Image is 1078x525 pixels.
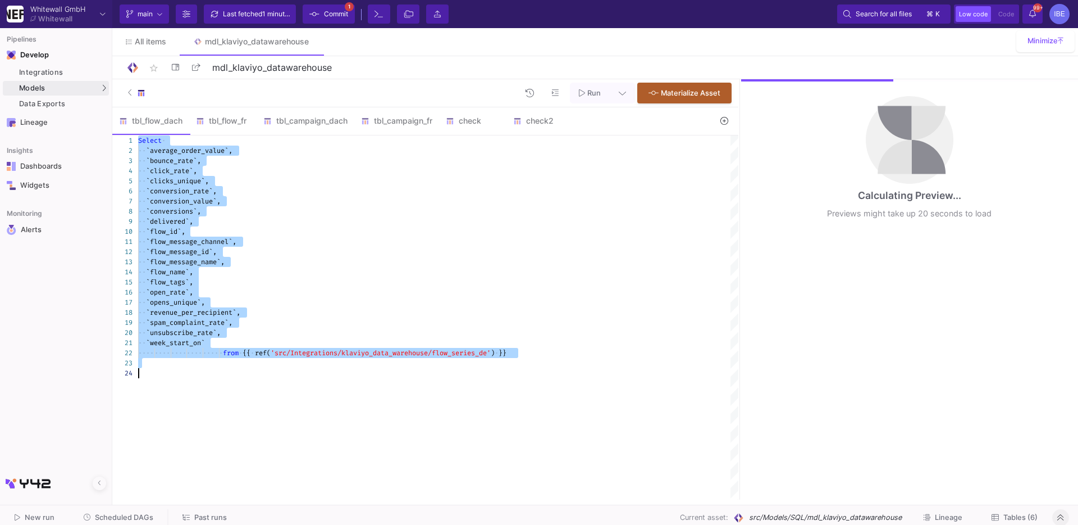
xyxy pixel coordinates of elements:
span: ·· [138,307,146,318]
div: 3 [112,156,133,166]
span: ·· [138,227,146,237]
span: ·· [138,176,146,186]
span: ···· [154,348,171,358]
span: {{ [243,349,250,357]
span: ref( [255,349,271,357]
span: Past runs [194,513,227,522]
span: ·· [138,297,146,307]
span: ·· [138,338,146,348]
span: ···· [186,348,203,358]
div: 15 [112,277,133,287]
div: 7 [112,196,133,206]
button: Materialize Asset [637,83,732,103]
mat-expansion-panel-header: Navigation iconDevelop [3,46,109,64]
div: Previews might take up 20 seconds to load [827,207,992,220]
img: Navigation icon [7,51,16,60]
div: 20 [112,328,133,338]
span: main [138,6,153,22]
img: Navigation icon [7,162,16,171]
div: 16 [112,287,133,297]
span: 99+ [1033,3,1042,12]
span: `click_rate`, [146,166,197,175]
span: `unsubscribe_rate`, [146,328,221,337]
div: 18 [112,307,133,318]
img: SQL-Model type child icon [119,117,127,125]
span: ·· [138,156,146,166]
span: `revenue_per_recipient`, [146,308,240,317]
span: 1 minute ago [262,10,302,18]
button: Low code [956,6,991,22]
div: 4 [112,166,133,176]
span: Low code [959,10,988,18]
span: Run [587,89,601,97]
span: ·· [138,206,146,216]
div: 13 [112,257,133,267]
button: main [120,4,169,24]
span: ···· [138,348,154,358]
span: `flow_id`, [146,227,185,236]
span: · [495,348,499,358]
div: 24 [112,368,133,378]
div: Data Exports [19,99,106,108]
span: Models [19,84,45,93]
div: Calculating Preview... [858,188,961,203]
span: `bounce_rate`, [146,156,201,165]
button: Search for all files⌘k [837,4,951,24]
span: ) [491,349,495,357]
div: mdl_klaviyo_datawarehouse [205,37,309,46]
img: SQL-Model type child icon [263,117,272,125]
span: k [935,7,940,21]
div: Widgets [20,181,93,190]
div: Whitewall GmbH [30,6,85,13]
div: tbl_flow_dach [119,116,182,125]
div: 12 [112,247,133,257]
img: SQL-Model type child icon [361,117,369,125]
img: SQL-Model type child icon [137,89,145,97]
a: Navigation iconWidgets [3,176,109,194]
div: check [446,116,500,125]
button: 99+ [1022,4,1043,24]
div: 1 [112,135,133,146]
span: `flow_message_name`, [146,257,225,266]
div: tbl_campaign_fr [361,116,432,125]
span: src/Models/SQL/mdl_klaviyo_datawarehouse [749,512,902,523]
img: SQL-Model type child icon [196,117,204,125]
div: 17 [112,297,133,307]
span: `opens_unique`, [146,298,205,307]
span: ·· [138,267,146,277]
span: `conversions`, [146,207,201,216]
span: ···· [171,348,187,358]
span: Scheduled DAGs [95,513,153,522]
span: `flow_message_channel`, [146,237,236,246]
span: ·· [138,318,146,328]
span: ⌘ [926,7,933,21]
a: Integrations [3,65,109,80]
span: New run [25,513,54,522]
span: Code [998,10,1014,18]
img: Navigation icon [7,181,16,190]
span: · [162,135,166,146]
span: Select [138,136,162,145]
span: `week_start_on` [146,338,205,347]
a: Navigation iconAlerts [3,220,109,239]
span: ·· [138,277,146,287]
div: Integrations [19,68,106,77]
img: SQL-Model type child icon [513,117,522,125]
span: `flow_tags`, [146,278,193,287]
div: 19 [112,318,133,328]
span: ·· [138,237,146,247]
span: All items [135,37,166,46]
img: SQL-Model type child icon [446,117,454,125]
span: · [239,348,243,358]
img: Tab icon [193,37,203,47]
img: SQL Model [733,512,744,524]
span: Search for all files [856,6,912,22]
div: 22 [112,348,133,358]
div: 14 [112,267,133,277]
div: Alerts [21,225,94,235]
img: Navigation icon [7,118,16,127]
button: Last fetched1 minute ago [204,4,296,24]
span: Current asset: [680,512,728,523]
span: ·· [138,186,146,196]
span: · [219,348,223,358]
